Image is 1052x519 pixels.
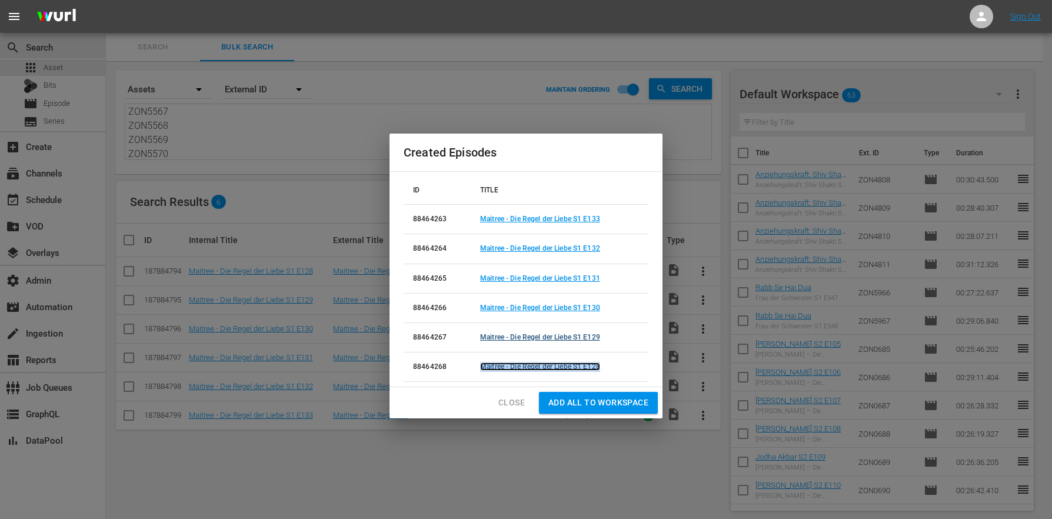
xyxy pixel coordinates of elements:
span: Close [498,395,525,410]
a: Sign Out [1010,12,1041,21]
td: 88464266 [404,293,471,322]
a: Maitree - Die Regel der Liebe S1 E132 [480,244,600,252]
a: Maitree - Die Regel der Liebe S1 E133 [480,215,600,223]
h2: Created Episodes [404,143,648,162]
button: Add all to Workspace [539,392,658,414]
td: 88464268 [404,352,471,382]
a: Maitree - Die Regel der Liebe S1 E131 [480,274,600,282]
a: Maitree - Die Regel der Liebe S1 E128 [480,362,600,371]
img: ans4CAIJ8jUAAAAAAAAAAAAAAAAAAAAAAAAgQb4GAAAAAAAAAAAAAAAAAAAAAAAAJMjXAAAAAAAAAAAAAAAAAAAAAAAAgAT5G... [28,3,85,31]
td: 88464267 [404,322,471,352]
th: TITLE [471,177,648,205]
button: Close [489,392,534,414]
td: 88464264 [404,234,471,264]
a: Maitree - Die Regel der Liebe S1 E129 [480,333,600,341]
a: Maitree - Die Regel der Liebe S1 E130 [480,304,600,312]
td: 88464263 [404,205,471,234]
td: 88464265 [404,264,471,293]
span: menu [7,9,21,24]
span: Add all to Workspace [548,395,648,410]
th: ID [404,177,471,205]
